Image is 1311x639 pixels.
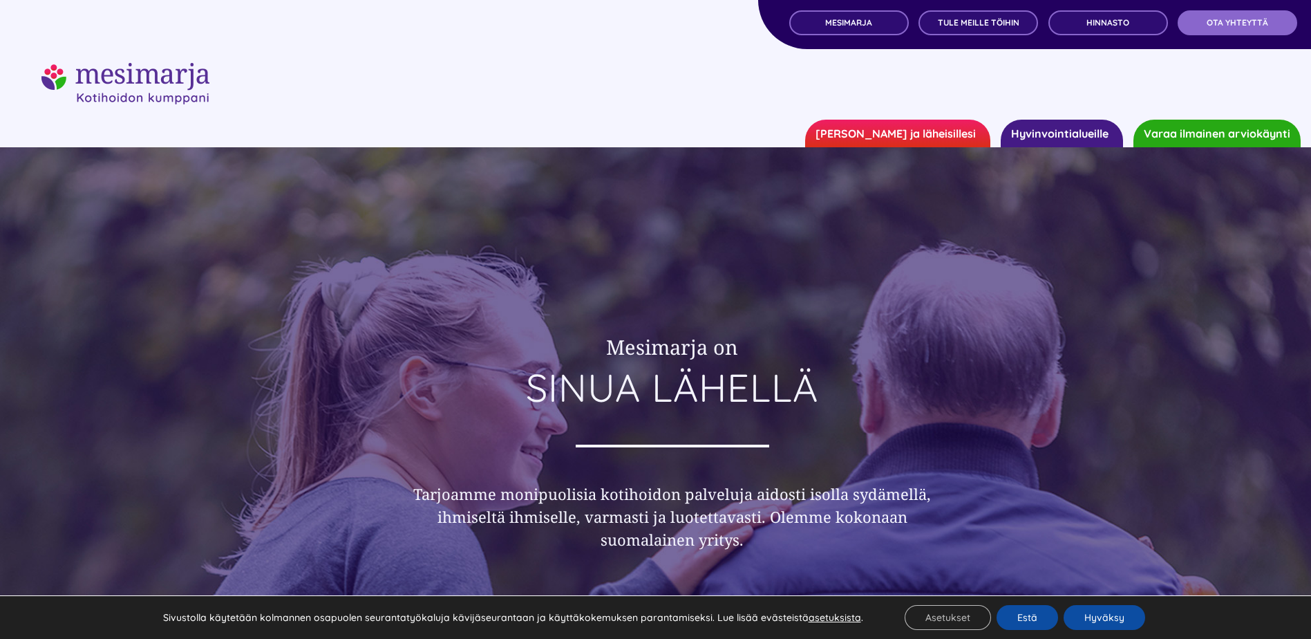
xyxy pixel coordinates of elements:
button: Asetukset [905,605,991,630]
p: Sivustolla käytetään kolmannen osapuolen seurantatyökaluja kävijäseurantaan ja käyttäkokemuksen p... [163,611,863,624]
a: MESIMARJA [789,10,909,35]
a: [PERSON_NAME] ja läheisillesi [805,120,990,147]
a: mesimarjasi [41,61,209,78]
a: Hinnasto [1048,10,1168,35]
button: Hyväksy [1064,605,1145,630]
span: TULE MEILLE TÖIHIN [938,18,1019,28]
button: asetuksista [809,611,861,624]
span: MESIMARJA [825,18,872,28]
span: OTA YHTEYTTÄ [1207,18,1268,28]
h2: Mesimarja on [407,334,938,360]
img: mesimarjasi [41,63,209,104]
a: OTA YHTEYTTÄ [1178,10,1297,35]
h1: SINUA LÄHELLÄ [407,367,938,409]
a: Hyvinvointialueille [1001,120,1123,147]
a: TULE MEILLE TÖIHIN [918,10,1038,35]
span: Hinnasto [1086,18,1129,28]
button: Estä [997,605,1058,630]
h3: Tarjoamme monipuolisia kotihoidon palveluja aidosti isolla sydämellä, ihmiseltä ihmiselle, varmas... [407,483,938,551]
a: Varaa ilmainen arviokäynti [1133,120,1301,147]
